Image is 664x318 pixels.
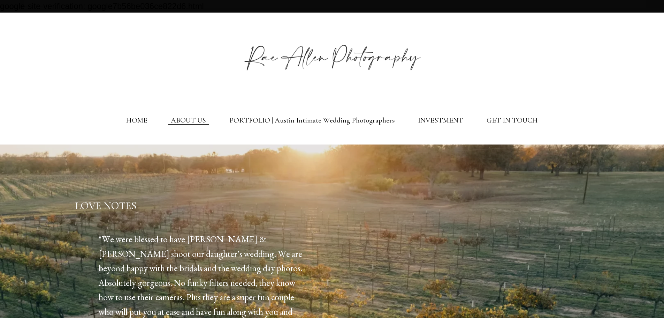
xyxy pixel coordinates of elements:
[126,116,147,125] a: HOME
[229,116,395,125] a: PORTFOLIO | Austin Intimate Wedding Photographers
[75,200,309,213] h2: LOVE NOTES
[418,116,463,125] a: INVESTMENT
[487,116,538,125] a: GET IN TOUCH
[171,116,206,125] a: ABOUT US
